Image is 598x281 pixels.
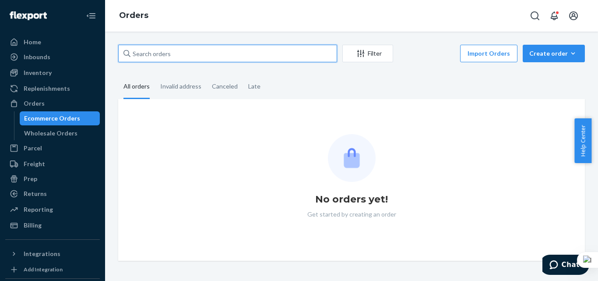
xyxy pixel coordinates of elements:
[24,174,37,183] div: Prep
[112,3,155,28] ol: breadcrumbs
[5,50,100,64] a: Inbounds
[24,53,50,61] div: Inbounds
[118,45,337,62] input: Search orders
[5,203,100,217] a: Reporting
[542,255,589,277] iframe: Opens a widget where you can chat to one of our agents
[5,66,100,80] a: Inventory
[24,144,42,153] div: Parcel
[160,75,201,98] div: Invalid address
[24,84,70,93] div: Replenishments
[5,157,100,171] a: Freight
[5,35,100,49] a: Home
[24,221,42,230] div: Billing
[212,75,238,98] div: Canceled
[5,141,100,155] a: Parcel
[10,11,47,20] img: Flexport logo
[82,7,100,25] button: Close Navigation
[5,172,100,186] a: Prep
[460,45,517,62] button: Import Orders
[20,111,100,125] a: Ecommerce Orders
[119,11,148,20] a: Orders
[5,218,100,232] a: Billing
[24,249,60,258] div: Integrations
[24,189,47,198] div: Returns
[5,96,100,110] a: Orders
[343,49,393,58] div: Filter
[24,129,77,138] div: Wholesale Orders
[24,68,52,77] div: Inventory
[565,7,582,25] button: Open account menu
[24,99,45,108] div: Orders
[24,114,80,123] div: Ecommerce Orders
[123,75,150,99] div: All orders
[315,192,388,206] h1: No orders yet!
[24,205,53,214] div: Reporting
[342,45,393,62] button: Filter
[24,266,63,273] div: Add Integration
[529,49,578,58] div: Create order
[523,45,585,62] button: Create order
[5,82,100,96] a: Replenishments
[248,75,260,98] div: Late
[307,210,396,219] p: Get started by creating an order
[5,264,100,275] a: Add Integration
[5,187,100,201] a: Returns
[545,7,563,25] button: Open notifications
[526,7,544,25] button: Open Search Box
[5,247,100,261] button: Integrations
[24,160,45,168] div: Freight
[20,126,100,140] a: Wholesale Orders
[328,134,376,182] img: Empty list
[24,38,41,46] div: Home
[574,118,591,163] button: Help Center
